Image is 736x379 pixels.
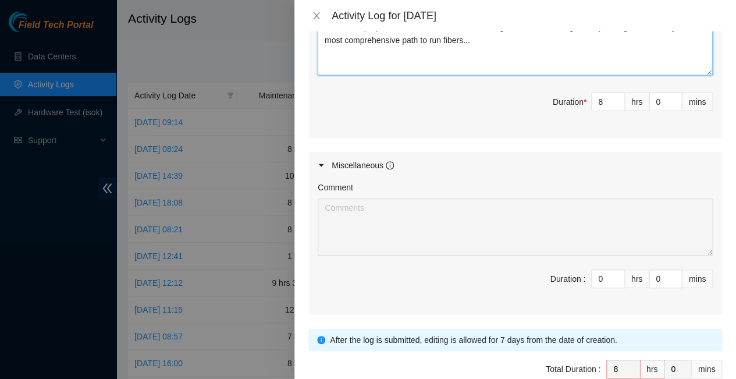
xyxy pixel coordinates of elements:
[317,336,325,344] span: info-circle
[691,360,722,378] div: mins
[318,199,713,256] textarea: Comment
[386,161,394,169] span: info-circle
[330,334,713,346] div: After the log is submitted, editing is allowed for 7 days from the date of creation.
[312,11,321,20] span: close
[308,10,325,22] button: Close
[546,363,600,376] div: Total Duration :
[625,93,649,111] div: hrs
[682,93,713,111] div: mins
[332,159,394,172] div: Miscellaneous
[550,272,585,285] div: Duration :
[332,9,722,22] div: Activity Log for [DATE]
[308,152,722,179] div: Miscellaneous info-circle
[318,18,713,75] textarea: Comment
[318,181,353,194] label: Comment
[682,270,713,288] div: mins
[553,95,586,108] div: Duration
[318,162,325,169] span: caret-right
[640,360,664,378] div: hrs
[625,270,649,288] div: hrs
